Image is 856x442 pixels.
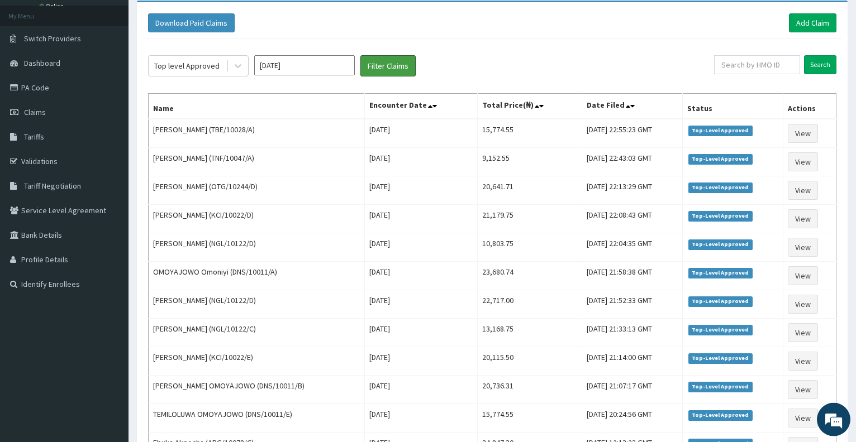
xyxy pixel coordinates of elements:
[149,119,365,148] td: [PERSON_NAME] (TBE/10028/A)
[24,132,44,142] span: Tariffs
[24,58,60,68] span: Dashboard
[39,2,66,10] a: Online
[183,6,210,32] div: Minimize live chat window
[477,347,582,376] td: 20,115.50
[582,347,682,376] td: [DATE] 21:14:00 GMT
[149,94,365,119] th: Name
[65,141,154,253] span: We're online!
[149,148,365,176] td: [PERSON_NAME] (TNF/10047/A)
[477,376,582,404] td: 20,736.31
[582,233,682,262] td: [DATE] 22:04:35 GMT
[149,319,365,347] td: [PERSON_NAME] (NGL/10122/C)
[582,205,682,233] td: [DATE] 22:08:43 GMT
[477,176,582,205] td: 20,641.71
[788,323,818,342] a: View
[477,319,582,347] td: 13,168.75
[360,55,416,76] button: Filter Claims
[365,290,478,319] td: [DATE]
[148,13,235,32] button: Download Paid Claims
[582,262,682,290] td: [DATE] 21:58:38 GMT
[254,55,355,75] input: Select Month and Year
[477,262,582,290] td: 23,680.74
[688,268,753,278] span: Top-Level Approved
[365,148,478,176] td: [DATE]
[582,290,682,319] td: [DATE] 21:52:33 GMT
[365,376,478,404] td: [DATE]
[149,262,365,290] td: OMOYAJOWO Omoniyi (DNS/10011/A)
[788,352,818,371] a: View
[688,239,753,249] span: Top-Level Approved
[788,152,818,171] a: View
[149,233,365,262] td: [PERSON_NAME] (NGL/10122/D)
[477,205,582,233] td: 21,179.75
[688,382,753,392] span: Top-Level Approved
[714,55,800,74] input: Search by HMO ID
[688,410,753,420] span: Top-Level Approved
[477,148,582,176] td: 9,152.55
[788,181,818,200] a: View
[788,266,818,285] a: View
[688,182,753,193] span: Top-Level Approved
[149,176,365,205] td: [PERSON_NAME] (OTG/10244/D)
[788,238,818,257] a: View
[682,94,783,119] th: Status
[582,404,682,433] td: [DATE] 20:24:56 GMT
[149,205,365,233] td: [PERSON_NAME] (KCI/10022/D)
[6,305,213,344] textarea: Type your message and hit 'Enter'
[789,13,836,32] a: Add Claim
[688,353,753,363] span: Top-Level Approved
[154,60,220,71] div: Top level Approved
[582,94,682,119] th: Date Filed
[788,380,818,399] a: View
[788,124,818,143] a: View
[24,107,46,117] span: Claims
[365,262,478,290] td: [DATE]
[365,233,478,262] td: [DATE]
[688,126,753,136] span: Top-Level Approved
[365,404,478,433] td: [DATE]
[365,94,478,119] th: Encounter Date
[365,119,478,148] td: [DATE]
[365,205,478,233] td: [DATE]
[582,176,682,205] td: [DATE] 22:13:29 GMT
[365,176,478,205] td: [DATE]
[582,319,682,347] td: [DATE] 21:33:13 GMT
[149,404,365,433] td: TEMILOLUWA OMOYAJOWO (DNS/10011/E)
[58,63,188,77] div: Chat with us now
[788,295,818,314] a: View
[688,325,753,335] span: Top-Level Approved
[24,33,81,44] span: Switch Providers
[788,409,818,427] a: View
[149,290,365,319] td: [PERSON_NAME] (NGL/10122/D)
[582,119,682,148] td: [DATE] 22:55:23 GMT
[804,55,836,74] input: Search
[477,404,582,433] td: 15,774.55
[477,94,582,119] th: Total Price(₦)
[21,56,45,84] img: d_794563401_company_1708531726252_794563401
[688,211,753,221] span: Top-Level Approved
[24,181,81,191] span: Tariff Negotiation
[688,296,753,306] span: Top-Level Approved
[788,209,818,228] a: View
[365,347,478,376] td: [DATE]
[149,376,365,404] td: [PERSON_NAME] OMOYAJOWO (DNS/10011/B)
[783,94,836,119] th: Actions
[477,119,582,148] td: 15,774.55
[149,347,365,376] td: [PERSON_NAME] (KCI/10022/E)
[477,233,582,262] td: 10,803.75
[365,319,478,347] td: [DATE]
[688,154,753,164] span: Top-Level Approved
[582,148,682,176] td: [DATE] 22:43:03 GMT
[477,290,582,319] td: 22,717.00
[582,376,682,404] td: [DATE] 21:07:17 GMT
